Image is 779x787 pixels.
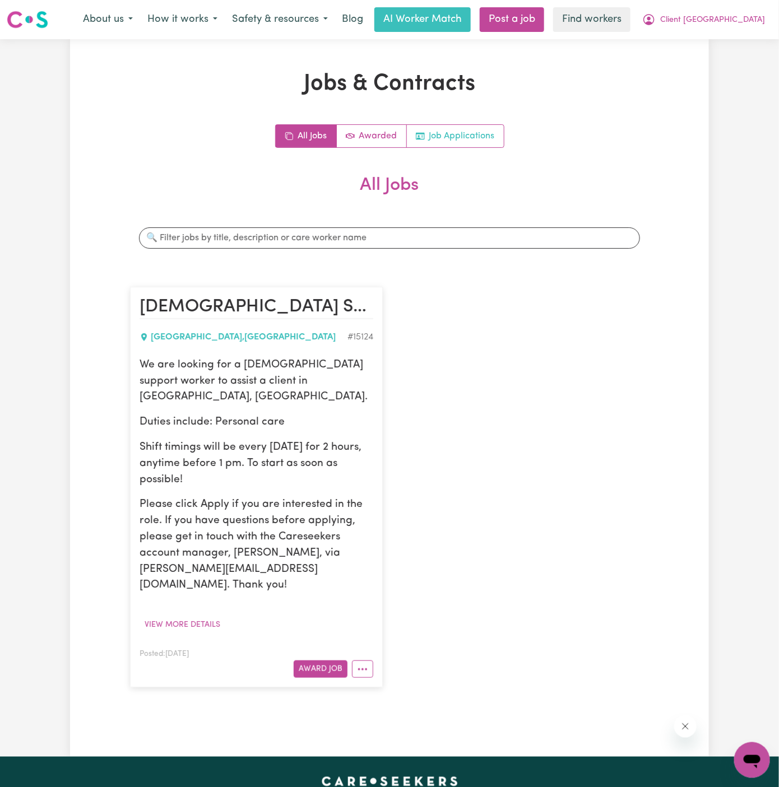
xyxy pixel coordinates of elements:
[140,8,225,31] button: How it works
[276,125,337,147] a: All jobs
[140,440,373,488] p: Shift timings will be every [DATE] for 2 hours, anytime before 1 pm. To start as soon as possible!
[140,357,373,406] p: We are looking for a [DEMOGRAPHIC_DATA] support worker to assist a client in [GEOGRAPHIC_DATA], [...
[337,125,407,147] a: Active jobs
[140,650,189,658] span: Posted: [DATE]
[140,616,225,634] button: View more details
[407,125,504,147] a: Job applications
[294,660,347,678] button: Award Job
[335,7,370,32] a: Blog
[225,8,335,31] button: Safety & resources
[352,660,373,678] button: More options
[7,8,68,17] span: Need any help?
[140,415,373,431] p: Duties include: Personal care
[635,8,772,31] button: My Account
[130,71,649,97] h1: Jobs & Contracts
[139,227,640,249] input: 🔍 Filter jobs by title, description or care worker name
[734,742,770,778] iframe: Button to launch messaging window
[140,497,373,594] p: Please click Apply if you are interested in the role. If you have questions before applying, plea...
[130,175,649,214] h2: All Jobs
[480,7,544,32] a: Post a job
[347,330,373,344] div: Job ID #15124
[553,7,630,32] a: Find workers
[7,7,48,32] a: Careseekers logo
[674,715,697,738] iframe: Close message
[140,296,373,319] h2: Female Support Worker Needed In Lane Cove, NSW
[7,10,48,30] img: Careseekers logo
[140,330,347,344] div: [GEOGRAPHIC_DATA] , [GEOGRAPHIC_DATA]
[322,777,458,786] a: Careseekers home page
[660,14,765,26] span: Client [GEOGRAPHIC_DATA]
[76,8,140,31] button: About us
[374,7,471,32] a: AI Worker Match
